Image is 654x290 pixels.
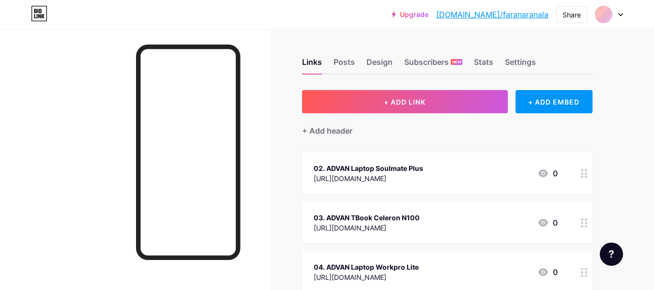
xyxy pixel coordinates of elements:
[384,98,426,106] span: + ADD LINK
[392,11,428,18] a: Upgrade
[314,213,420,223] div: 03. ADVAN TBook Celeron N100
[302,125,352,137] div: + Add header
[505,56,536,74] div: Settings
[314,223,420,233] div: [URL][DOMAIN_NAME]
[537,168,558,179] div: 0
[563,10,581,20] div: Share
[302,56,322,74] div: Links
[452,59,461,65] span: NEW
[537,217,558,229] div: 0
[366,56,393,74] div: Design
[537,266,558,278] div: 0
[314,272,419,282] div: [URL][DOMAIN_NAME]
[314,262,419,272] div: 04. ADVAN Laptop Workpro Lite
[302,90,508,113] button: + ADD LINK
[474,56,493,74] div: Stats
[314,173,423,183] div: [URL][DOMAIN_NAME]
[334,56,355,74] div: Posts
[314,163,423,173] div: 02. ADVAN Laptop Soulmate Plus
[404,56,462,74] div: Subscribers
[516,90,593,113] div: + ADD EMBED
[436,9,548,20] a: [DOMAIN_NAME]/faranaranala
